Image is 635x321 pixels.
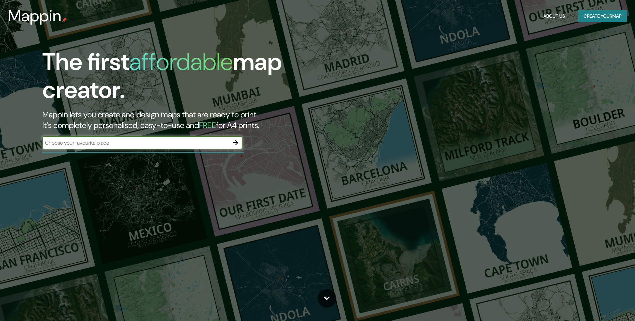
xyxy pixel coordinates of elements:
h1: affordable [129,46,233,77]
img: mappin-pin [62,17,67,23]
h3: Mappin [8,7,62,25]
h5: FREE [199,120,216,130]
button: About Us [541,10,568,22]
h2: Mappin lets you create and design maps that are ready to print. It's completely personalised, eas... [42,109,360,131]
input: Choose your favourite place [42,139,229,147]
button: Create yourmap [578,10,627,22]
iframe: Help widget launcher [576,295,628,314]
h1: The first map creator. [42,48,360,109]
